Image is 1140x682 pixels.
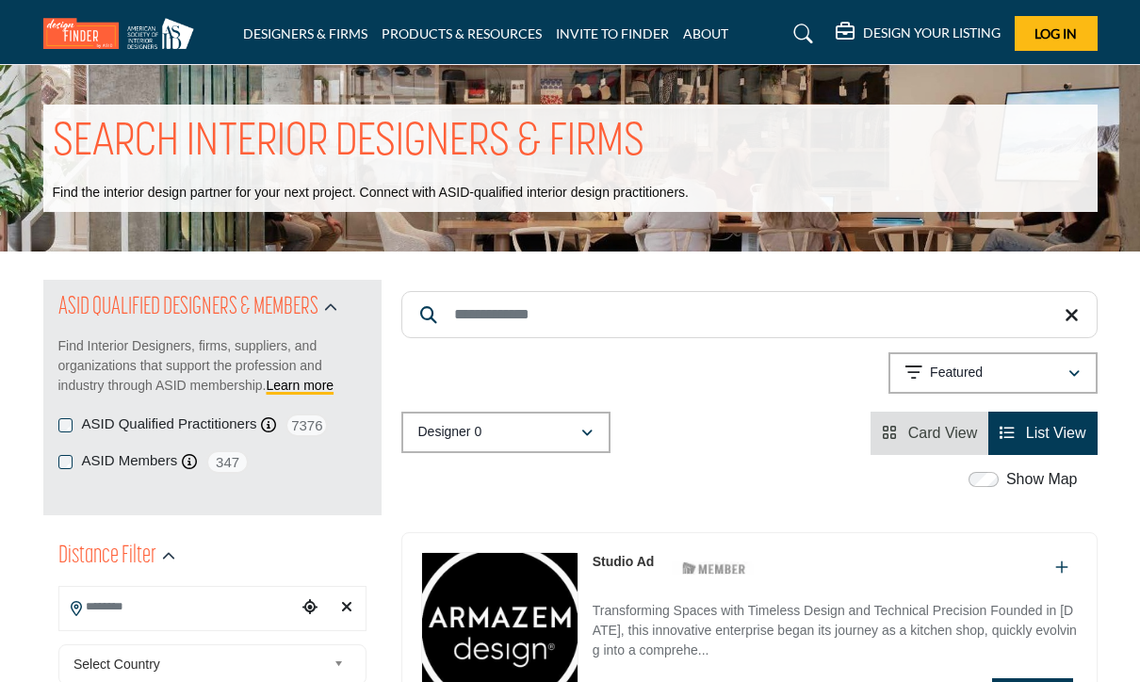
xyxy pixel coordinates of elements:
[593,554,655,569] a: Studio Ad
[672,557,757,580] img: ASID Members Badge Icon
[1055,560,1068,576] a: Add To List
[58,418,73,432] input: ASID Qualified Practitioners checkbox
[836,23,1001,45] div: DESIGN YOUR LISTING
[382,25,542,41] a: PRODUCTS & RESOURCES
[53,184,689,203] p: Find the interior design partner for your next project. Connect with ASID-qualified interior desi...
[1015,16,1098,51] button: Log In
[267,378,334,393] a: Learn more
[1000,425,1085,441] a: View List
[882,425,977,441] a: View Card
[58,336,366,396] p: Find Interior Designers, firms, suppliers, and organizations that support the profession and indu...
[871,412,988,455] li: Card View
[418,423,482,442] p: Designer 0
[43,18,204,49] img: Site Logo
[73,653,326,675] span: Select Country
[988,412,1097,455] li: List View
[683,25,728,41] a: ABOUT
[206,450,249,474] span: 347
[243,25,367,41] a: DESIGNERS & FIRMS
[59,589,297,625] input: Search Location
[593,590,1078,664] a: Transforming Spaces with Timeless Design and Technical Precision Founded in [DATE], this innovati...
[1006,468,1078,491] label: Show Map
[1026,425,1086,441] span: List View
[908,425,978,441] span: Card View
[53,114,644,172] h1: SEARCH INTERIOR DESIGNERS & FIRMS
[888,352,1098,394] button: Featured
[82,450,178,472] label: ASID Members
[593,601,1078,664] p: Transforming Spaces with Timeless Design and Technical Precision Founded in [DATE], this innovati...
[296,588,323,628] div: Choose your current location
[58,540,156,574] h2: Distance Filter
[285,414,328,437] span: 7376
[401,291,1098,338] input: Search Keyword
[333,588,360,628] div: Clear search location
[930,364,983,382] p: Featured
[58,455,73,469] input: ASID Members checkbox
[863,24,1001,41] h5: DESIGN YOUR LISTING
[82,414,257,435] label: ASID Qualified Practitioners
[58,291,318,325] h2: ASID QUALIFIED DESIGNERS & MEMBERS
[593,552,655,572] p: Studio Ad
[1034,25,1077,41] span: Log In
[401,412,611,453] button: Designer 0
[775,19,825,49] a: Search
[556,25,669,41] a: INVITE TO FINDER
